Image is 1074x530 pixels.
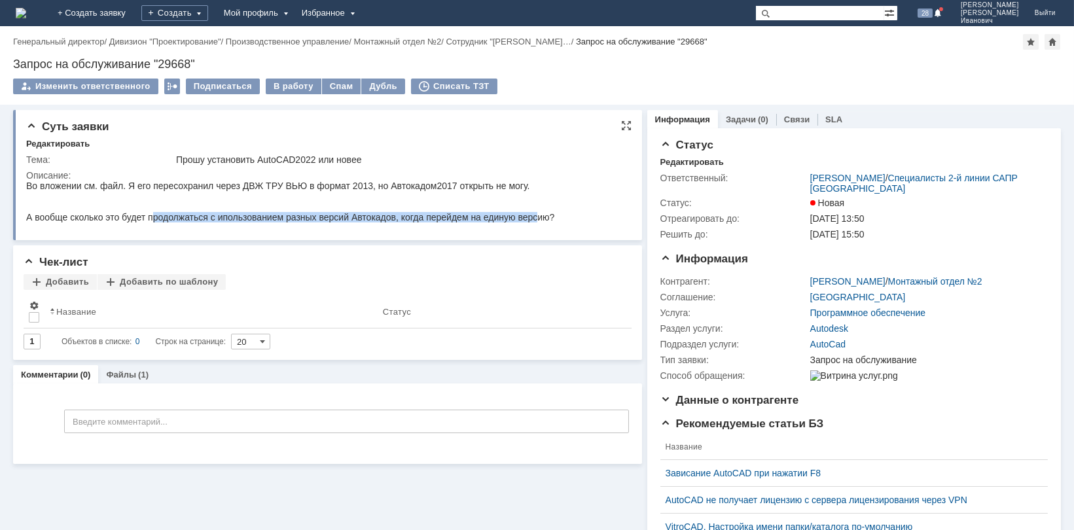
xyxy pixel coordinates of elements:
[383,307,411,317] div: Статус
[810,173,1018,194] a: Специалисты 2-й линии САПР [GEOGRAPHIC_DATA]
[576,37,707,46] div: Запрос на обслуживание "29668"
[378,295,621,328] th: Статус
[26,154,173,165] div: Тема:
[660,434,1037,460] th: Название
[810,292,906,302] a: [GEOGRAPHIC_DATA]
[810,276,886,287] a: [PERSON_NAME]
[21,370,79,380] a: Комментарии
[446,37,576,46] div: /
[810,355,1041,365] div: Запрос на обслуживание
[141,5,208,21] div: Создать
[660,276,808,287] div: Контрагент:
[176,154,622,165] div: Прошу установить AutoCAD2022 или новее
[106,370,136,380] a: Файлы
[660,323,808,334] div: Раздел услуги:
[660,229,808,239] div: Решить до:
[109,37,221,46] a: Дивизион "Проектирование"
[621,120,632,131] div: На всю страницу
[164,79,180,94] div: Работа с массовостью
[62,334,226,349] i: Строк на странице:
[918,9,933,18] span: 28
[810,323,848,334] a: Autodesk
[810,173,1041,194] div: /
[660,417,824,430] span: Рекомендуемые статьи БЗ
[353,37,441,46] a: Монтажный отдел №2
[24,256,88,268] span: Чек-лист
[758,115,768,124] div: (0)
[29,300,39,311] span: Настройки
[446,37,571,46] a: Сотрудник "[PERSON_NAME]…
[784,115,810,124] a: Связи
[13,37,104,46] a: Генеральный директор
[666,495,1032,505] a: AutoCAD не получает лицензию с сервера лицензирования через VPN
[810,308,926,318] a: Программное обеспечение
[666,468,1032,478] a: Зависание AutoCAD при нажатии F8
[1045,34,1060,50] div: Сделать домашней страницей
[56,307,96,317] div: Название
[660,157,724,168] div: Редактировать
[13,37,109,46] div: /
[961,1,1019,9] span: [PERSON_NAME]
[135,334,140,349] div: 0
[62,337,132,346] span: Объектов в списке:
[226,37,354,46] div: /
[810,370,898,381] img: Витрина услуг.png
[45,295,378,328] th: Название
[660,370,808,381] div: Способ обращения:
[810,213,865,224] span: [DATE] 13:50
[226,37,349,46] a: Производственное управление
[810,229,865,239] span: [DATE] 15:50
[660,139,713,151] span: Статус
[26,170,625,181] div: Описание:
[109,37,226,46] div: /
[16,8,26,18] img: logo
[810,339,846,349] a: AutoCad
[26,139,90,149] div: Редактировать
[660,394,799,406] span: Данные о контрагенте
[888,276,982,287] a: Монтажный отдел №2
[660,213,808,224] div: Отреагировать до:
[660,308,808,318] div: Услуга:
[810,198,845,208] span: Новая
[961,9,1019,17] span: [PERSON_NAME]
[810,276,982,287] div: /
[26,120,109,133] span: Суть заявки
[81,370,91,380] div: (0)
[825,115,842,124] a: SLA
[660,198,808,208] div: Статус:
[660,292,808,302] div: Соглашение:
[1023,34,1039,50] div: Добавить в избранное
[655,115,710,124] a: Информация
[660,355,808,365] div: Тип заявки:
[138,370,149,380] div: (1)
[726,115,756,124] a: Задачи
[884,6,897,18] span: Расширенный поиск
[961,17,1019,25] span: Иванович
[810,173,886,183] a: [PERSON_NAME]
[660,173,808,183] div: Ответственный:
[660,253,748,265] span: Информация
[353,37,446,46] div: /
[16,8,26,18] a: Перейти на домашнюю страницу
[660,339,808,349] div: Подраздел услуги:
[13,58,1061,71] div: Запрос на обслуживание "29668"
